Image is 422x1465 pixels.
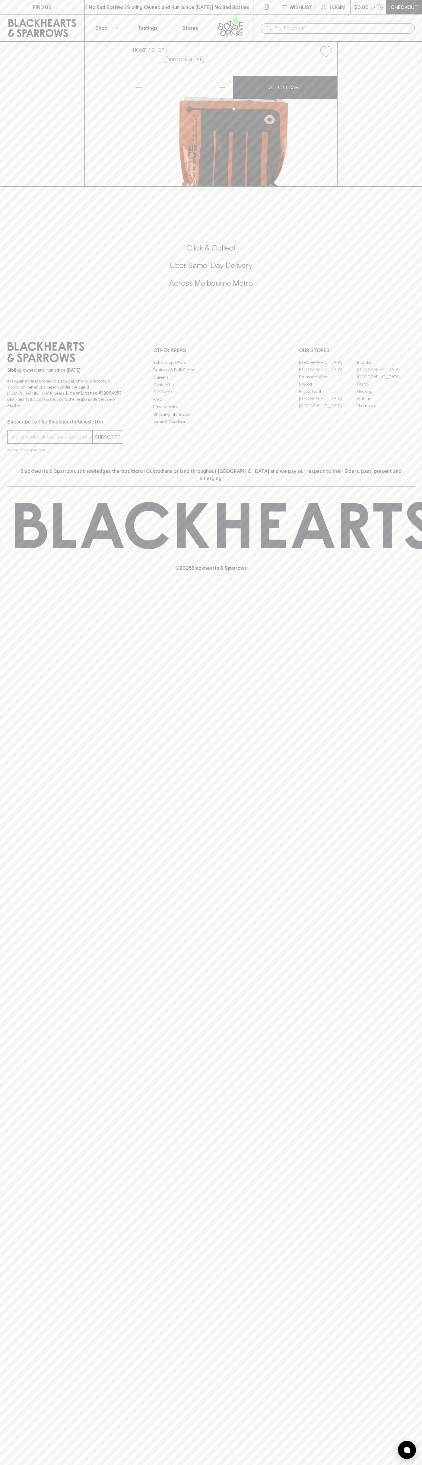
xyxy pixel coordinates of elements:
[153,381,269,388] a: Contact Us
[299,395,357,402] a: [GEOGRAPHIC_DATA]
[7,418,123,425] p: Subscribe to The Blackhearts Newsletter
[153,374,269,381] a: Careers
[153,389,269,396] a: Gift Cards
[151,47,164,53] a: SHOP
[357,380,415,388] a: Fitzroy
[153,418,269,425] a: Terms & Conditions
[379,5,381,9] p: 0
[165,56,204,63] button: Add to wishlist
[357,373,415,380] a: [GEOGRAPHIC_DATA]
[299,359,357,366] a: [GEOGRAPHIC_DATA]
[33,4,52,11] p: FIND US
[138,24,157,32] p: Tastings
[7,378,123,408] p: It is against the law to sell or supply alcohol to, or to obtain alcohol on behalf of a person un...
[357,402,415,409] a: Thornbury
[153,403,269,411] a: Privacy Policy
[269,84,301,91] p: ADD TO CART
[182,24,198,32] p: Stores
[7,243,415,253] h5: Click & Collect
[299,380,357,388] a: Elwood
[7,367,123,373] p: Sibling owned and run since [DATE]
[404,1447,410,1453] img: bubble-icon
[128,62,337,186] img: 31094.png
[318,44,335,59] button: Add to wishlist
[127,14,169,41] a: Tastings
[299,388,357,395] a: Fitzroy North
[7,447,123,453] p: We will never spam you
[354,4,369,11] p: $0.00
[357,359,415,366] a: Braddon
[153,396,269,403] a: FAQ's
[299,366,357,373] a: [GEOGRAPHIC_DATA]
[330,4,345,11] p: Login
[7,260,415,270] h5: Uber Same-Day Delivery
[275,24,410,33] input: Try "Pinot noir"
[85,14,127,41] button: Shop
[95,24,107,32] p: Shop
[357,388,415,395] a: Geelong
[357,395,415,402] a: Prahran
[153,411,269,418] a: Shipping Information
[7,278,415,288] h5: Across Melbourne Metro
[357,366,415,373] a: [GEOGRAPHIC_DATA]
[12,468,410,482] p: Blackhearts & Sparrows acknowledges the traditional Custodians of land throughout [GEOGRAPHIC_DAT...
[391,4,418,11] p: Checkout
[93,430,123,443] button: SUBSCRIBE
[153,347,269,354] p: OTHER AREAS
[169,14,211,41] a: Stores
[233,76,337,99] button: ADD TO CART
[7,219,415,320] div: Call to action block
[299,402,357,409] a: [GEOGRAPHIC_DATA]
[299,347,415,354] p: OUR STORES
[66,391,122,395] strong: Liquor License #32064953
[133,47,147,53] a: HOME
[12,432,92,442] input: e.g. jane@blackheartsandsparrows.com.au
[299,373,357,380] a: Brunswick West
[153,359,269,366] a: Bottle Drop FAQ's
[95,433,120,441] p: SUBSCRIBE
[153,366,269,373] a: Business & Bulk Gifting
[290,4,313,11] p: Wishlist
